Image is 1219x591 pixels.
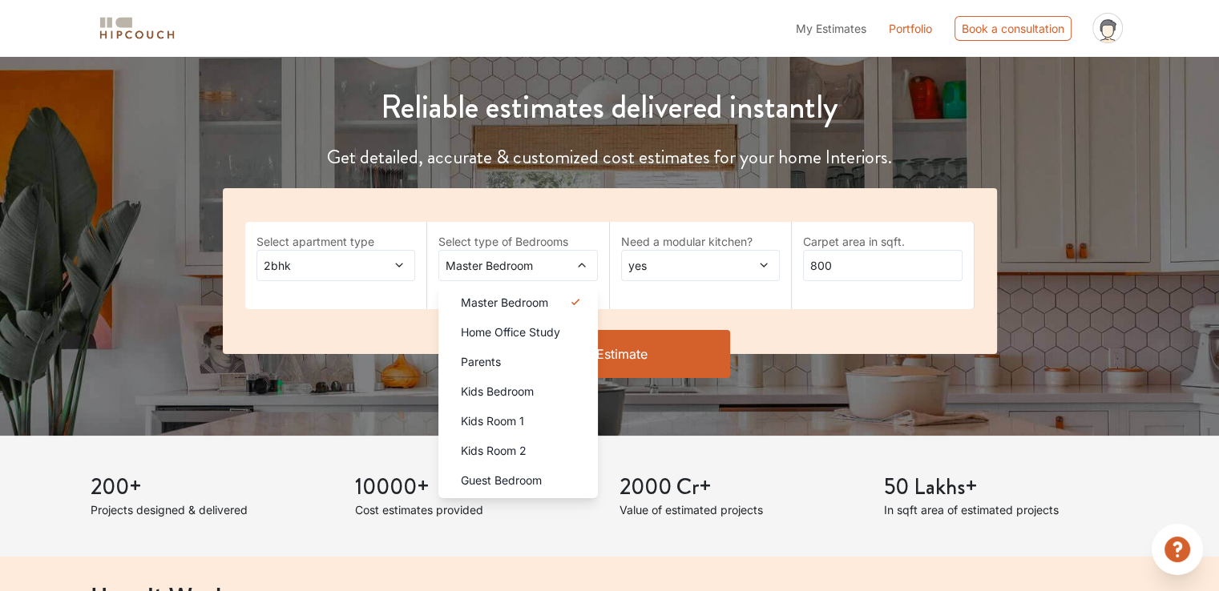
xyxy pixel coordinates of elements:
span: Parents [461,353,501,370]
span: 2bhk [260,257,369,274]
span: logo-horizontal.svg [97,10,177,46]
a: Portfolio [889,20,932,37]
label: Select type of Bedrooms [438,233,598,250]
span: Home Office Study [461,324,560,340]
p: Value of estimated projects [620,501,865,518]
h1: Reliable estimates delivered instantly [213,88,1007,127]
label: Carpet area in sqft. [803,233,963,250]
button: Get Estimate [490,330,730,378]
span: yes [625,257,733,274]
span: Guest Bedroom [461,472,542,488]
label: Select apartment type [256,233,416,250]
p: Cost estimates provided [355,501,600,518]
span: Kids Bedroom [461,383,534,400]
h3: 200+ [91,474,336,501]
span: Master Bedroom [461,294,548,311]
h3: 2000 Cr+ [620,474,865,501]
h3: 50 Lakhs+ [884,474,1129,501]
p: Projects designed & delivered [91,501,336,518]
span: Kids Room 2 [461,442,527,459]
div: Book a consultation [955,16,1072,41]
h3: 10000+ [355,474,600,501]
span: Master Bedroom [442,257,551,274]
span: My Estimates [796,22,866,35]
p: In sqft area of estimated projects [884,501,1129,518]
span: Kids Room 1 [461,412,524,429]
h4: Get detailed, accurate & customized cost estimates for your home Interiors. [213,146,1007,169]
input: Enter area sqft [803,250,963,281]
img: logo-horizontal.svg [97,14,177,42]
div: select 1 more room(s) [438,281,598,298]
label: Need a modular kitchen? [621,233,781,250]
